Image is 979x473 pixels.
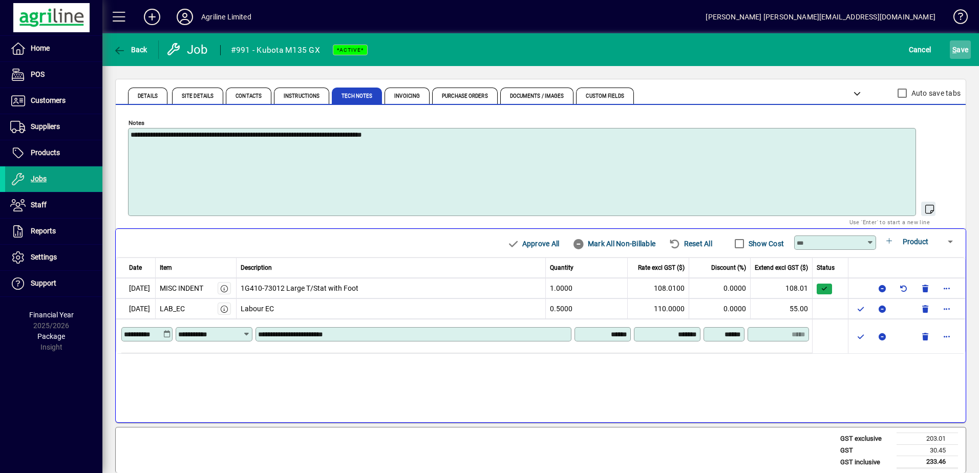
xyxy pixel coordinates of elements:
td: [DATE] [116,278,156,298]
button: Reset All [665,234,716,253]
a: Knowledge Base [946,2,966,35]
div: Job [166,41,210,58]
span: Package [37,332,65,340]
span: ave [952,41,968,58]
a: Settings [5,245,102,270]
span: Status [817,263,835,272]
span: Instructions [284,94,320,99]
span: Product [903,238,928,246]
td: [DATE] [116,298,156,319]
a: Home [5,36,102,61]
button: More options [939,328,955,345]
button: Profile [168,8,201,26]
span: Cancel [909,41,931,58]
a: Suppliers [5,114,102,140]
td: GST exclusive [835,433,897,445]
span: Details [138,94,158,99]
span: Date [129,263,142,272]
span: Quantity [550,263,573,272]
span: Home [31,44,50,52]
td: 203.01 [897,433,958,445]
span: Products [31,148,60,157]
a: Support [5,271,102,296]
span: Extend excl GST ($) [755,263,808,272]
span: Site Details [182,94,214,99]
mat-label: Notes [129,119,144,126]
span: Rate excl GST ($) [638,263,685,272]
td: GST [835,444,897,456]
span: S [952,46,956,54]
a: POS [5,62,102,88]
div: LAB_EC [160,304,185,314]
td: 233.46 [897,456,958,468]
span: Reports [31,227,56,235]
span: Invoicing [394,94,420,99]
span: Discount (%) [711,263,746,272]
span: Mark All Non-Billable [572,235,655,252]
label: Auto save tabs [909,88,961,98]
span: Back [113,46,147,54]
td: 1G410-73012 Large T/Stat with Foot [237,278,546,298]
span: Staff [31,201,47,209]
span: Customers [31,96,66,104]
app-page-header-button: Back [102,40,159,59]
span: Tech Notes [342,94,372,99]
span: Contacts [236,94,262,99]
div: #991 - Kubota M135 GX [231,42,320,58]
td: Labour EC [237,298,546,319]
span: Documents / Images [510,94,564,99]
span: Custom Fields [586,94,624,99]
button: Cancel [906,40,934,59]
td: 110.0000 [628,298,689,319]
span: Financial Year [29,311,74,319]
span: Approve All [507,235,559,252]
td: 0.0000 [689,298,751,319]
button: Mark All Non-Billable [568,234,659,253]
td: GST inclusive [835,456,897,468]
button: More options [939,280,955,296]
div: [PERSON_NAME] [PERSON_NAME][EMAIL_ADDRESS][DOMAIN_NAME] [706,9,935,25]
button: Back [111,40,150,59]
button: Approve All [503,234,563,253]
td: 108.01 [751,278,813,298]
button: Save [950,40,971,59]
span: Settings [31,253,57,261]
td: 108.0100 [628,278,689,298]
span: POS [31,70,45,78]
span: Purchase Orders [442,94,488,99]
span: Suppliers [31,122,60,131]
span: Item [160,263,172,272]
mat-hint: Use 'Enter' to start a new line [849,216,930,228]
div: Agriline Limited [201,9,251,25]
span: Support [31,279,56,287]
label: Show Cost [747,239,784,249]
td: 55.00 [751,298,813,319]
a: Staff [5,192,102,218]
td: 1.0000 [546,278,628,298]
td: 0.5000 [546,298,628,319]
td: 30.45 [897,444,958,456]
button: Add [136,8,168,26]
td: 0.0000 [689,278,751,298]
span: Reset All [669,235,712,252]
div: MISC INDENT [160,283,203,294]
span: Description [241,263,272,272]
a: Customers [5,88,102,114]
a: Products [5,140,102,166]
a: Reports [5,219,102,244]
span: Jobs [31,175,47,183]
button: More options [939,300,955,317]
